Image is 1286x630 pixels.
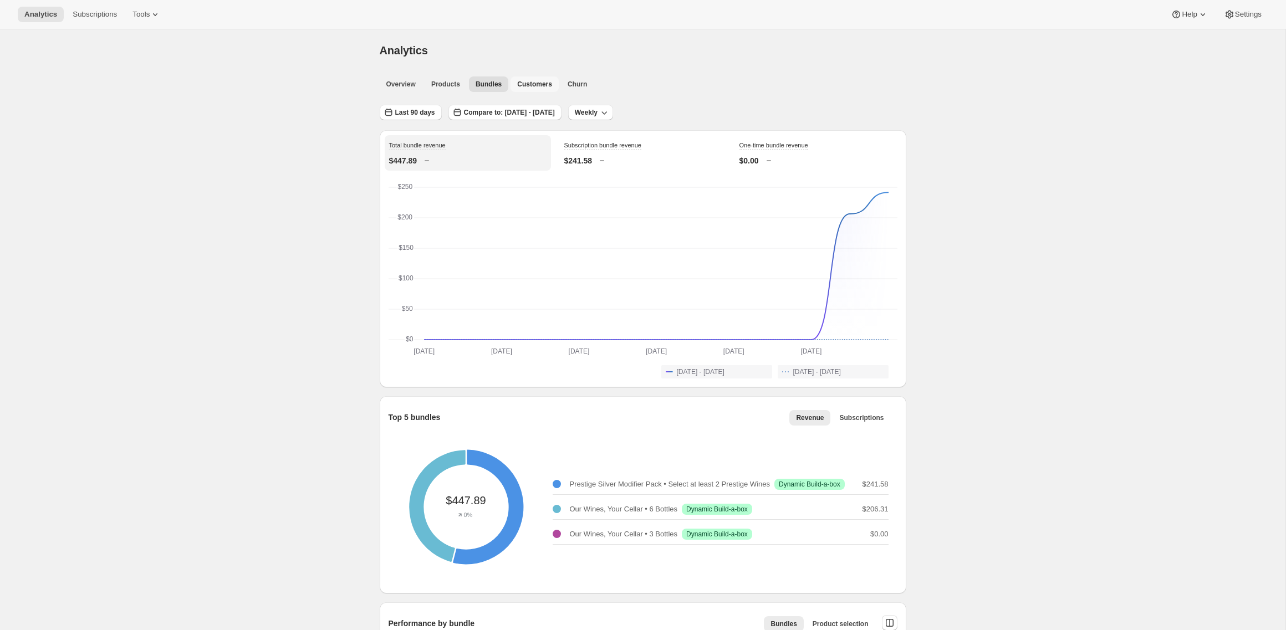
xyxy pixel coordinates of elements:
[18,7,64,22] button: Analytics
[739,142,808,148] span: One-time bundle revenue
[132,10,150,19] span: Tools
[448,105,562,120] button: Compare to: [DATE] - [DATE]
[870,529,889,540] p: $0.00
[570,479,770,490] p: Prestige Silver Modifier Pack • Select at least 2 Prestige Wines
[778,365,889,378] button: [DATE] - [DATE]
[389,142,446,148] span: Total bundle revenue
[677,367,724,376] span: [DATE] - [DATE]
[491,347,512,355] text: [DATE]
[661,365,772,378] button: [DATE] - [DATE]
[813,619,869,628] span: Product selection
[564,155,593,166] p: $241.58
[414,347,435,355] text: [DATE]
[863,479,889,490] p: $241.58
[779,480,840,489] span: Dynamic Build-a-box
[389,618,475,629] p: Performance by bundle
[380,105,442,120] button: Last 90 days
[568,80,587,89] span: Churn
[570,504,678,515] p: Our Wines, Your Cellar • 6 Bottles
[564,142,641,148] span: Subscription bundle revenue
[401,305,412,313] text: $50
[793,367,841,376] span: [DATE] - [DATE]
[863,504,889,515] p: $206.31
[66,7,124,22] button: Subscriptions
[568,105,613,120] button: Weekly
[126,7,167,22] button: Tools
[646,347,667,355] text: [DATE]
[476,80,502,89] span: Bundles
[739,155,759,166] p: $0.00
[1164,7,1214,22] button: Help
[73,10,117,19] span: Subscriptions
[406,335,414,343] text: $0
[1182,10,1197,19] span: Help
[686,505,748,514] span: Dynamic Build-a-box
[24,10,57,19] span: Analytics
[839,413,884,422] span: Subscriptions
[389,412,441,423] p: Top 5 bundles
[1217,7,1268,22] button: Settings
[399,274,414,282] text: $100
[575,108,598,117] span: Weekly
[800,347,821,355] text: [DATE]
[570,529,678,540] p: Our Wines, Your Cellar • 3 Bottles
[796,413,824,422] span: Revenue
[431,80,460,89] span: Products
[399,244,414,252] text: $150
[568,347,589,355] text: [DATE]
[395,108,435,117] span: Last 90 days
[723,347,744,355] text: [DATE]
[389,155,417,166] p: $447.89
[686,530,748,539] span: Dynamic Build-a-box
[770,619,797,628] span: Bundles
[397,183,412,191] text: $250
[517,80,552,89] span: Customers
[380,44,428,57] span: Analytics
[397,213,412,221] text: $200
[464,108,555,117] span: Compare to: [DATE] - [DATE]
[386,80,416,89] span: Overview
[1235,10,1262,19] span: Settings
